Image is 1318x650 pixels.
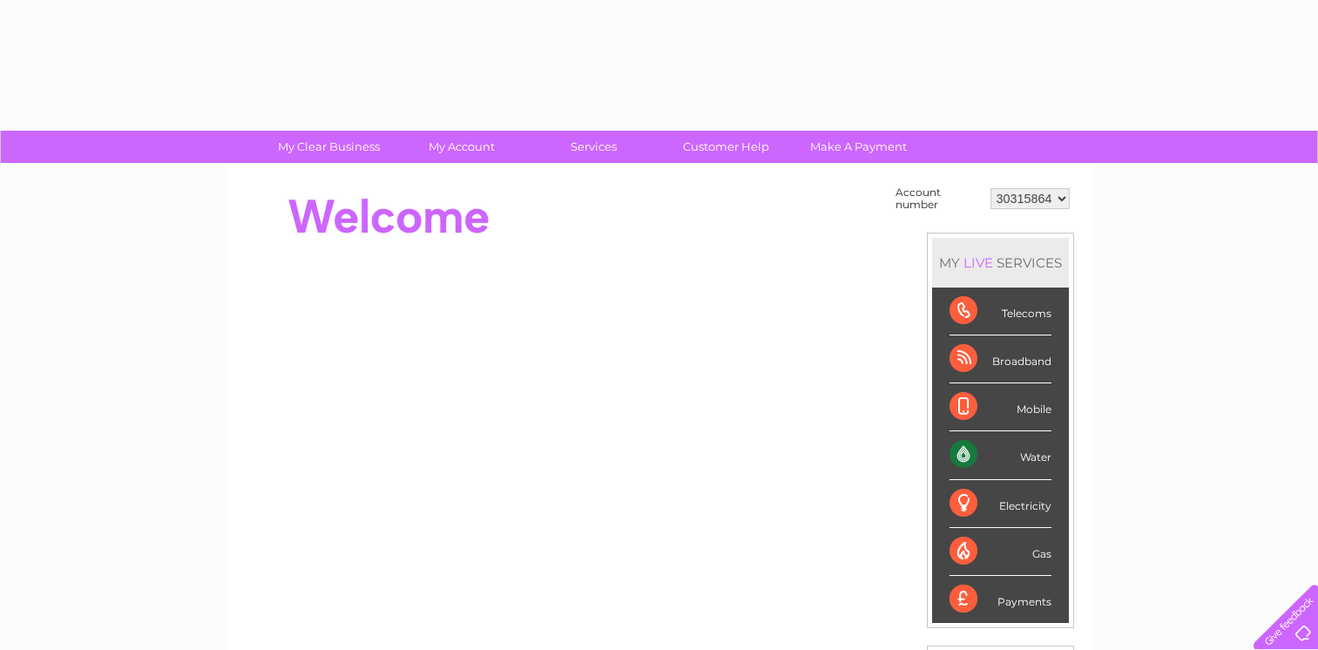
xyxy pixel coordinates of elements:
div: Water [950,431,1051,479]
div: Telecoms [950,288,1051,335]
div: LIVE [960,254,997,271]
a: Services [522,131,666,163]
a: My Clear Business [257,131,401,163]
div: Payments [950,576,1051,623]
a: My Account [389,131,533,163]
div: Mobile [950,383,1051,431]
div: MY SERVICES [932,238,1069,288]
div: Gas [950,528,1051,576]
a: Make A Payment [787,131,930,163]
div: Broadband [950,335,1051,383]
a: Customer Help [654,131,798,163]
td: Account number [891,182,986,215]
div: Electricity [950,480,1051,528]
